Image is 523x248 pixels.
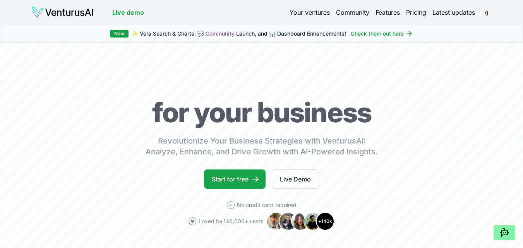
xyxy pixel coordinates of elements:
[432,8,475,17] a: Latest updates
[336,8,369,17] a: Community
[266,212,285,231] img: Avatar 1
[112,8,144,17] a: Live demo
[206,30,235,37] a: Community
[279,212,297,231] img: Avatar 2
[376,8,400,17] a: Features
[351,30,413,38] a: Check them out here
[290,8,330,17] a: Your ventures
[31,6,94,19] img: logo
[110,30,129,38] div: New
[480,6,493,19] span: g
[406,8,426,17] a: Pricing
[204,169,266,189] a: Start for free
[132,30,346,38] span: ✨ Vera Search & Charts, 💬 Launch, and 📊 Dashboard Enhancements!
[291,212,310,231] img: Avatar 3
[272,169,319,189] a: Live Demo
[481,7,492,18] button: g
[304,212,322,231] img: Avatar 4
